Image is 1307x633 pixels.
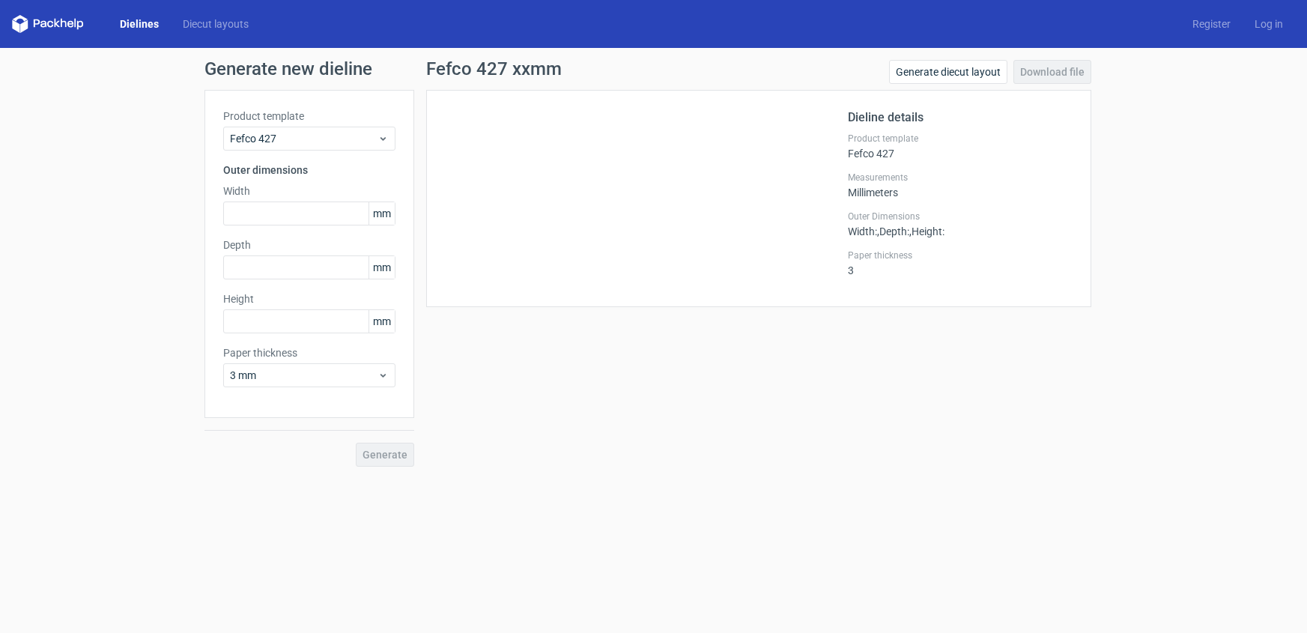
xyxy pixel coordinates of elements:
span: Width : [848,225,877,237]
h1: Generate new dieline [204,60,1103,78]
span: mm [369,202,395,225]
div: Fefco 427 [848,133,1073,160]
label: Paper thickness [848,249,1073,261]
label: Depth [223,237,395,252]
span: 3 mm [230,368,377,383]
a: Register [1180,16,1243,31]
a: Generate diecut layout [889,60,1007,84]
label: Measurements [848,172,1073,184]
div: 3 [848,249,1073,276]
label: Width [223,184,395,199]
label: Paper thickness [223,345,395,360]
h2: Dieline details [848,109,1073,127]
span: mm [369,310,395,333]
span: Fefco 427 [230,131,377,146]
label: Height [223,291,395,306]
a: Diecut layouts [171,16,261,31]
label: Product template [223,109,395,124]
h1: Fefco 427 xxmm [426,60,562,78]
div: Millimeters [848,172,1073,199]
span: , Height : [909,225,944,237]
label: Product template [848,133,1073,145]
label: Outer Dimensions [848,211,1073,222]
span: mm [369,256,395,279]
a: Dielines [108,16,171,31]
span: , Depth : [877,225,909,237]
h3: Outer dimensions [223,163,395,178]
a: Log in [1243,16,1295,31]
